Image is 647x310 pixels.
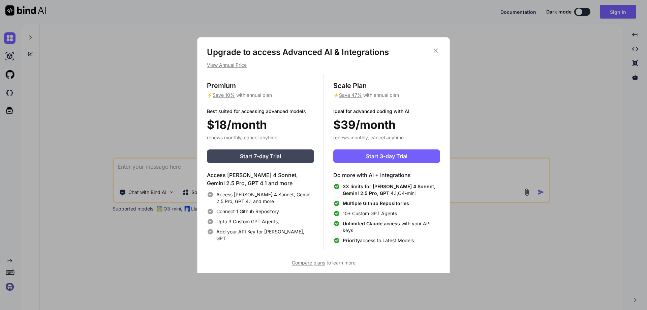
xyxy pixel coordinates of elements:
[207,135,277,140] span: renews monthly, cancel anytime
[240,152,281,160] span: Start 7-day Trial
[207,47,440,58] h1: Upgrade to access Advanced AI & Integrations
[343,183,440,197] span: O4-mini
[292,260,325,265] span: Compare plans
[207,92,314,98] p: ⚡ with annual plan
[292,260,356,265] span: to learn more
[343,210,397,217] span: 10+ Custom GPT Agents
[333,135,404,140] span: renews monthly, cancel anytime
[207,116,267,133] span: $18/month
[333,81,440,90] h3: Scale Plan
[333,108,440,115] p: Ideal for advanced coding with AI
[216,228,314,242] span: Add your API Key for [PERSON_NAME], GPT
[216,191,314,205] span: Access [PERSON_NAME] 4 Sonnet, Gemini 2.5 Pro, GPT 4.1 and more
[207,149,314,163] button: Start 7-day Trial
[343,200,409,206] span: Multiple Github Repositories
[366,152,407,160] span: Start 3-day Trial
[333,92,440,98] p: ⚡ with annual plan
[343,237,414,244] span: access to Latest Models
[339,92,362,98] span: Save 47%
[333,171,440,179] h4: Do more with AI + Integrations
[207,62,440,68] p: View Annual Price
[213,92,235,98] span: Save 10%
[207,81,314,90] h3: Premium
[216,208,279,215] span: Connect 1 Github Repository
[343,221,401,226] span: Unlimited Claude access
[207,108,314,115] p: Best suited for accessing advanced models
[343,184,435,196] span: 3X limits for [PERSON_NAME] 4 Sonnet, Gemini 2.5 Pro, GPT 4.1,
[333,116,396,133] span: $39/month
[333,149,440,163] button: Start 3-day Trial
[207,171,314,187] h4: Access [PERSON_NAME] 4 Sonnet, Gemini 2.5 Pro, GPT 4.1 and more
[343,220,440,234] span: with your API keys
[343,237,360,243] span: Priority
[216,218,279,225] span: Upto 3 Custom GPT Agents;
